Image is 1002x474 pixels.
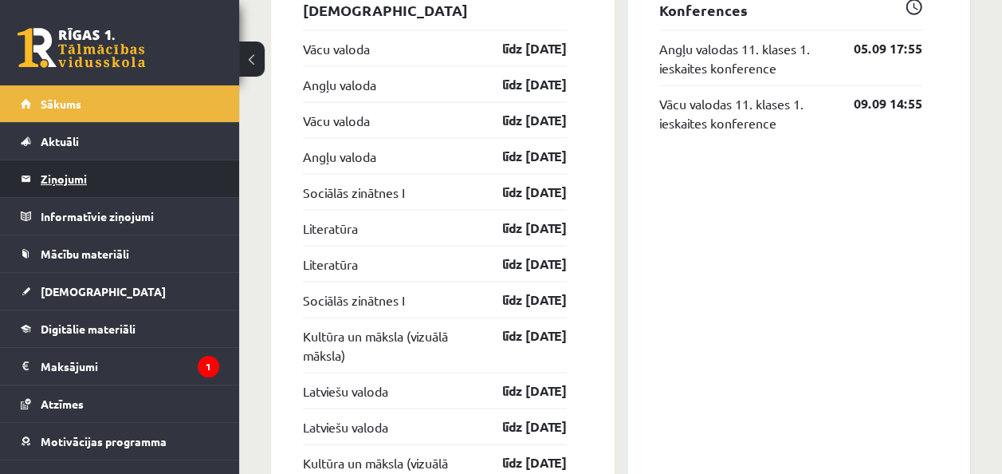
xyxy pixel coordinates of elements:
a: 05.09 17:55 [830,38,922,57]
a: līdz [DATE] [474,146,567,165]
span: Motivācijas programma [41,434,167,448]
legend: Informatīvie ziņojumi [41,198,219,235]
a: līdz [DATE] [474,38,567,57]
a: līdz [DATE] [474,452,567,472]
a: Literatūra [303,218,358,237]
a: Mācību materiāli [21,235,219,272]
a: līdz [DATE] [474,182,567,201]
a: Sociālās zinātnes I [303,182,404,201]
a: līdz [DATE] [474,74,567,93]
a: Sociālās zinātnes I [303,290,404,309]
a: [DEMOGRAPHIC_DATA] [21,273,219,310]
a: līdz [DATE] [474,417,567,436]
a: Ziņojumi [21,160,219,197]
a: Digitālie materiāli [21,310,219,347]
a: Informatīvie ziņojumi [21,198,219,235]
a: Latviešu valoda [303,417,388,436]
legend: Maksājumi [41,348,219,385]
span: Aktuāli [41,134,79,148]
a: Angļu valoda [303,146,376,165]
span: Sākums [41,97,81,111]
span: Atzīmes [41,397,84,411]
a: Literatūra [303,254,358,273]
span: [DEMOGRAPHIC_DATA] [41,284,166,298]
a: Aktuāli [21,123,219,160]
a: Motivācijas programma [21,423,219,460]
a: Sākums [21,85,219,122]
a: līdz [DATE] [474,381,567,400]
a: Kultūra un māksla (vizuālā māksla) [303,326,474,364]
i: 1 [198,356,219,377]
a: Rīgas 1. Tālmācības vidusskola [18,28,145,68]
a: līdz [DATE] [474,290,567,309]
a: Vācu valodas 11. klases 1. ieskaites konference [659,93,831,132]
span: Mācību materiāli [41,247,129,261]
span: Digitālie materiāli [41,322,136,336]
a: līdz [DATE] [474,326,567,345]
a: Atzīmes [21,385,219,422]
a: līdz [DATE] [474,110,567,129]
a: līdz [DATE] [474,218,567,237]
a: Vācu valoda [303,110,370,129]
a: līdz [DATE] [474,254,567,273]
a: Angļu valodas 11. klases 1. ieskaites konference [659,38,831,77]
a: Maksājumi1 [21,348,219,385]
a: Angļu valoda [303,74,376,93]
a: Vācu valoda [303,38,370,57]
legend: Ziņojumi [41,160,219,197]
a: 09.09 14:55 [830,93,922,113]
a: Latviešu valoda [303,381,388,400]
